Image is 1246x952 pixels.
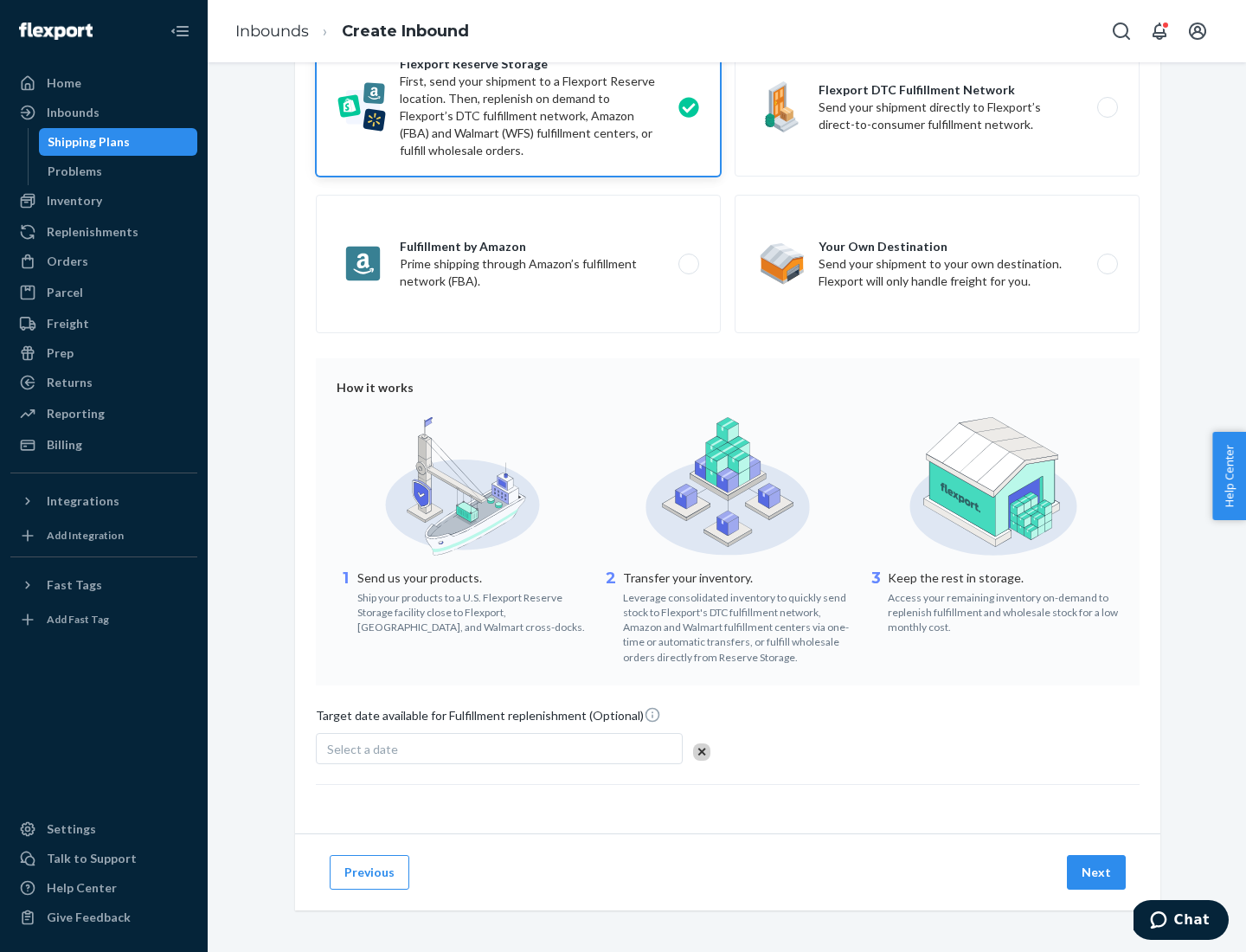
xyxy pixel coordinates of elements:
[47,315,89,332] div: Freight
[47,820,96,838] div: Settings
[10,487,197,515] button: Integrations
[1134,900,1229,943] iframe: Opens a widget where you can chat to one of our agents
[1212,432,1246,520] button: Help Center
[47,344,74,362] div: Prep
[357,587,588,634] div: Ship your products to a U.S. Flexport Reserve Storage facility close to Flexport, [GEOGRAPHIC_DAT...
[10,845,197,872] button: Talk to Support
[47,284,83,301] div: Parcel
[47,104,100,121] div: Inbounds
[602,568,620,665] div: 2
[47,612,109,627] div: Add Fast Tag
[235,22,309,41] a: Inbounds
[10,606,197,634] a: Add Fast Tag
[39,158,198,185] a: Problems
[47,192,102,209] div: Inventory
[39,128,198,156] a: Shipping Plans
[48,163,102,180] div: Problems
[10,279,197,306] a: Parcel
[1104,14,1139,48] button: Open Search Box
[47,436,82,453] div: Billing
[10,522,197,550] a: Add Integration
[47,576,102,594] div: Fast Tags
[10,874,197,902] a: Help Center
[337,568,354,634] div: 1
[10,369,197,396] a: Returns
[10,815,197,843] a: Settings
[47,223,138,241] div: Replenishments
[1180,14,1215,48] button: Open account menu
[47,528,124,543] div: Add Integration
[47,879,117,897] div: Help Center
[10,218,197,246] a: Replenishments
[10,187,197,215] a: Inventory
[10,310,197,338] a: Freight
[10,431,197,459] a: Billing
[1142,14,1177,48] button: Open notifications
[327,742,398,756] span: Select a date
[163,14,197,48] button: Close Navigation
[10,69,197,97] a: Home
[10,339,197,367] a: Prep
[47,405,105,422] div: Reporting
[19,23,93,40] img: Flexport logo
[48,133,130,151] div: Shipping Plans
[330,855,409,890] button: Previous
[1067,855,1126,890] button: Next
[47,909,131,926] div: Give Feedback
[10,904,197,931] button: Give Feedback
[10,99,197,126] a: Inbounds
[888,569,1119,587] p: Keep the rest in storage.
[47,374,93,391] div: Returns
[10,248,197,275] a: Orders
[47,74,81,92] div: Home
[47,850,137,867] div: Talk to Support
[10,571,197,599] button: Fast Tags
[337,379,1119,396] div: How it works
[867,568,884,634] div: 3
[888,587,1119,634] div: Access your remaining inventory on-demand to replenish fulfillment and wholesale stock for a low ...
[222,6,483,57] ol: breadcrumbs
[623,587,854,665] div: Leverage consolidated inventory to quickly send stock to Flexport's DTC fulfillment network, Amaz...
[10,400,197,428] a: Reporting
[47,253,88,270] div: Orders
[357,569,588,587] p: Send us your products.
[623,569,854,587] p: Transfer your inventory.
[316,706,661,731] span: Target date available for Fulfillment replenishment (Optional)
[342,22,469,41] a: Create Inbound
[47,492,119,510] div: Integrations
